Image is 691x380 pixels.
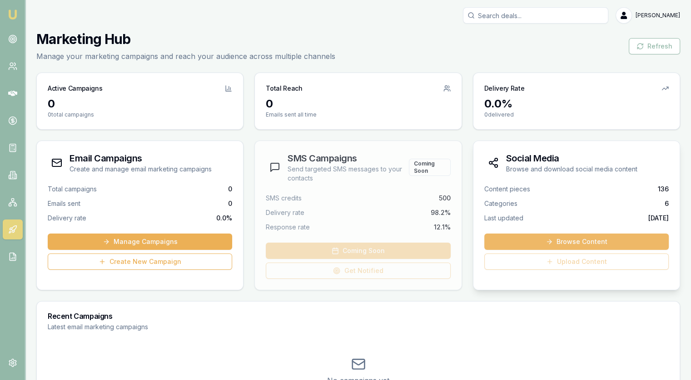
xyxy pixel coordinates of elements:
h3: Active Campaigns [48,84,102,93]
span: Content pieces [484,185,530,194]
span: 136 [658,185,669,194]
h3: Delivery Rate [484,84,524,93]
span: Response rate [266,223,310,232]
h3: SMS Campaigns [288,152,408,165]
div: 0 [266,97,450,111]
div: 0 [48,97,232,111]
p: 0 delivered [484,111,669,118]
div: Coming Soon [409,159,451,176]
h3: Total Reach [266,84,302,93]
p: 0 total campaigns [48,111,232,118]
span: Delivery rate [266,208,304,217]
p: Browse and download social media content [506,165,637,174]
a: Create New Campaign [48,253,232,270]
span: SMS credits [266,194,302,203]
span: [PERSON_NAME] [636,12,680,19]
a: Manage Campaigns [48,234,232,250]
span: 0.0 % [216,214,232,223]
span: [DATE] [648,214,669,223]
img: emu-icon-u.png [7,9,18,20]
h3: Recent Campaigns [48,312,669,320]
span: Categories [484,199,517,208]
a: Browse Content [484,234,669,250]
span: 98.2% [431,208,451,217]
input: Search deals [463,7,608,24]
span: 500 [439,194,451,203]
h1: Marketing Hub [36,31,335,47]
span: 0 [228,199,232,208]
span: 12.1% [434,223,451,232]
span: Total campaigns [48,185,97,194]
h3: Email Campaigns [70,152,212,165]
p: Emails sent all time [266,111,450,118]
span: 6 [665,199,669,208]
span: Emails sent [48,199,80,208]
span: Delivery rate [48,214,86,223]
p: Manage your marketing campaigns and reach your audience across multiple channels [36,51,335,62]
button: Refresh [629,38,680,54]
span: 0 [228,185,232,194]
p: Create and manage email marketing campaigns [70,165,212,174]
span: Last updated [484,214,523,223]
p: Latest email marketing campaigns [48,322,669,331]
div: 0.0 % [484,97,669,111]
h3: Social Media [506,152,637,165]
p: Send targeted SMS messages to your contacts [288,165,408,183]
